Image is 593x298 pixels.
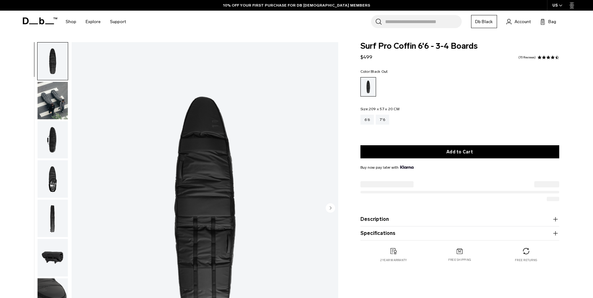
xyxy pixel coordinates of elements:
[400,166,414,169] img: {"height" => 20, "alt" => "Klarna"}
[38,121,68,159] img: Surf Pro Coffin 6'6 - 3-4 Boards
[371,69,388,74] span: Black Out
[86,11,101,33] a: Explore
[38,82,68,119] img: Surf Pro Coffin 6'6 - 3-4 Boards
[360,77,376,97] a: Black Out
[360,216,559,223] button: Description
[37,239,68,277] button: Surf Pro Coffin 6'6 - 3-4 Boards
[37,199,68,237] button: Surf Pro Coffin 6'6 - 3-4 Boards
[518,56,536,59] a: 70 reviews
[360,54,372,60] span: $499
[326,203,335,214] button: Next slide
[66,11,76,33] a: Shop
[38,239,68,276] img: Surf Pro Coffin 6'6 - 3-4 Boards
[506,18,531,25] a: Account
[360,165,414,170] span: Buy now pay later with
[38,200,68,237] img: Surf Pro Coffin 6'6 - 3-4 Boards
[376,115,389,125] a: 7'6
[37,42,68,80] button: Surf Pro Coffin 6'6 - 3-4 Boards
[448,258,471,262] p: Free shipping
[380,258,407,262] p: 2 year warranty
[360,230,559,237] button: Specifications
[360,115,374,125] a: 6’6
[37,121,68,159] button: Surf Pro Coffin 6'6 - 3-4 Boards
[515,258,537,262] p: Free returns
[38,42,68,80] img: Surf Pro Coffin 6'6 - 3-4 Boards
[540,18,556,25] button: Bag
[369,107,400,111] span: 209 x 57 x 20 CM
[360,70,388,73] legend: Color:
[548,18,556,25] span: Bag
[471,15,497,28] a: Db Black
[110,11,126,33] a: Support
[37,82,68,120] button: Surf Pro Coffin 6'6 - 3-4 Boards
[38,160,68,198] img: Surf Pro Coffin 6'6 - 3-4 Boards
[37,160,68,198] button: Surf Pro Coffin 6'6 - 3-4 Boards
[61,11,131,33] nav: Main Navigation
[360,145,559,158] button: Add to Cart
[360,107,400,111] legend: Size:
[515,18,531,25] span: Account
[223,2,370,8] a: 10% OFF YOUR FIRST PURCHASE FOR DB [DEMOGRAPHIC_DATA] MEMBERS
[360,42,559,50] span: Surf Pro Coffin 6'6 - 3-4 Boards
